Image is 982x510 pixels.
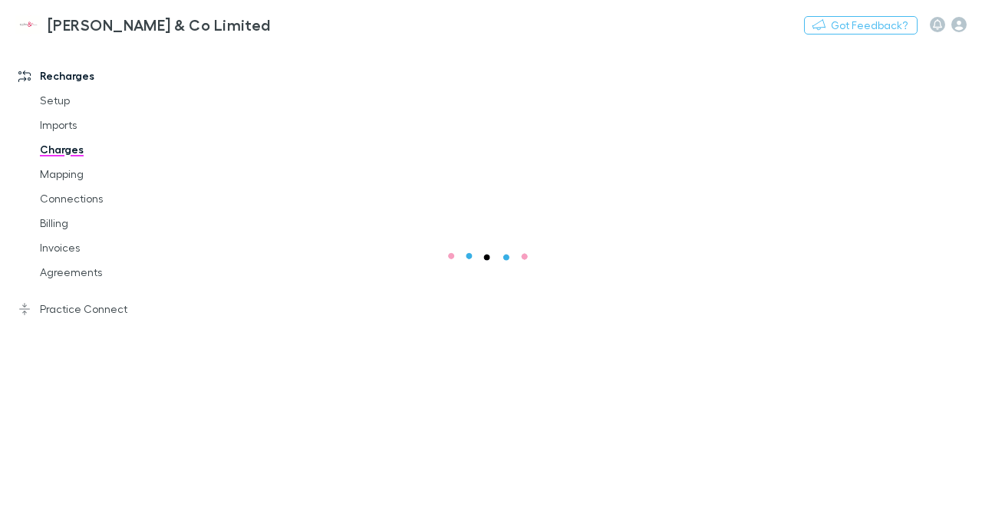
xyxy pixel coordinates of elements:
a: Mapping [25,162,195,186]
a: Agreements [25,260,195,285]
a: Recharges [3,64,195,88]
a: [PERSON_NAME] & Co Limited [6,6,280,43]
button: Got Feedback? [804,16,918,35]
a: Connections [25,186,195,211]
a: Imports [25,113,195,137]
a: Billing [25,211,195,235]
a: Setup [25,88,195,113]
img: Epplett & Co Limited's Logo [15,15,41,34]
a: Invoices [25,235,195,260]
a: Charges [25,137,195,162]
h3: [PERSON_NAME] & Co Limited [48,15,271,34]
a: Practice Connect [3,297,195,321]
